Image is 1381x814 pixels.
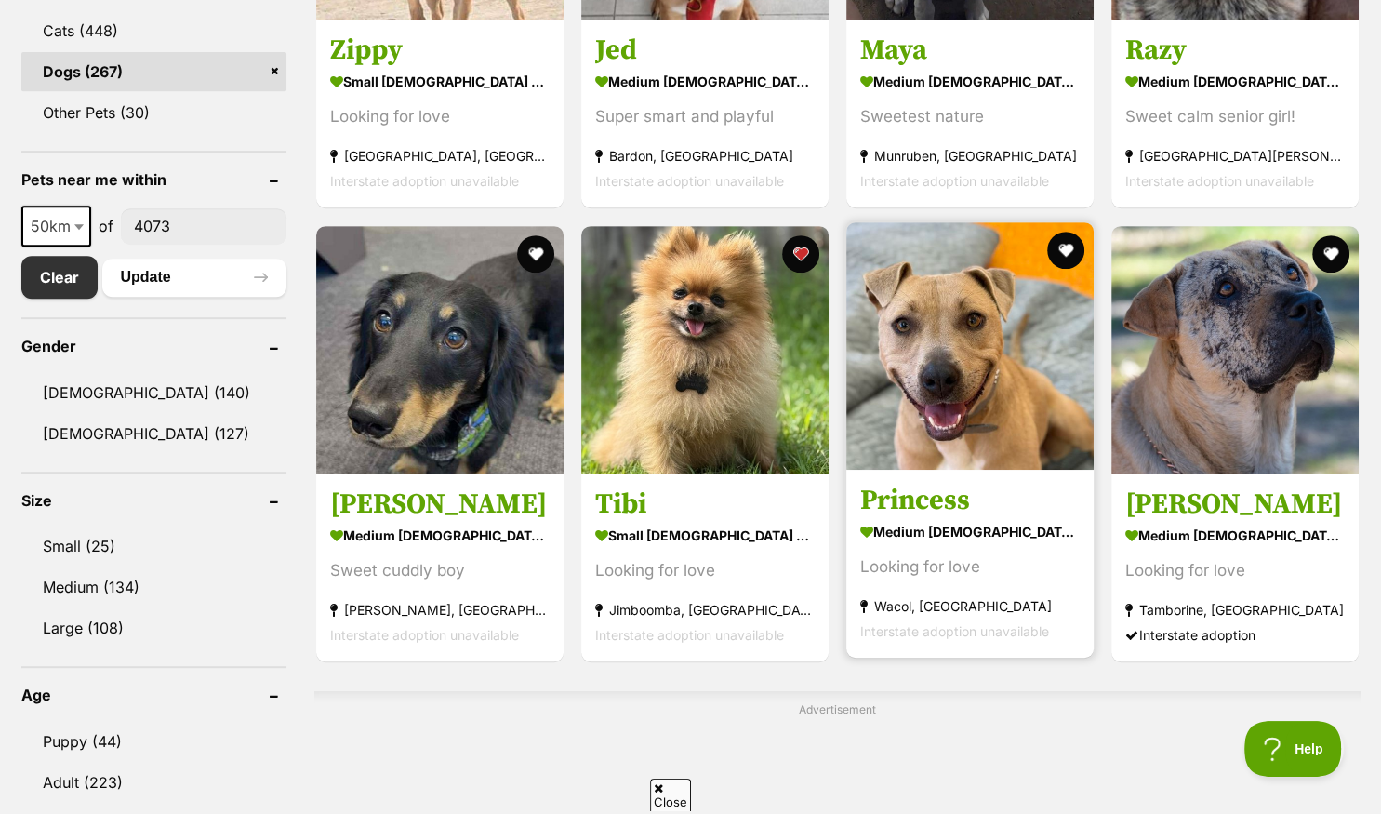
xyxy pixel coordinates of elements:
[330,558,550,583] div: Sweet cuddly boy
[1125,144,1345,169] strong: [GEOGRAPHIC_DATA][PERSON_NAME], [GEOGRAPHIC_DATA]
[860,594,1080,619] strong: Wacol, [GEOGRAPHIC_DATA]
[1047,232,1084,269] button: favourite
[595,487,815,522] h3: Tibi
[595,627,784,643] span: Interstate adoption unavailable
[330,174,519,190] span: Interstate adoption unavailable
[21,608,286,647] a: Large (108)
[581,226,829,474] img: Tibi - Pomeranian Dog
[595,69,815,96] strong: medium [DEMOGRAPHIC_DATA] Dog
[21,687,286,703] header: Age
[595,144,815,169] strong: Bardon, [GEOGRAPHIC_DATA]
[330,105,550,130] div: Looking for love
[595,33,815,69] h3: Jed
[860,174,1049,190] span: Interstate adoption unavailable
[1125,69,1345,96] strong: medium [DEMOGRAPHIC_DATA] Dog
[1111,20,1359,208] a: Razy medium [DEMOGRAPHIC_DATA] Dog Sweet calm senior girl! [GEOGRAPHIC_DATA][PERSON_NAME], [GEOGR...
[21,722,286,761] a: Puppy (44)
[1125,105,1345,130] div: Sweet calm senior girl!
[581,20,829,208] a: Jed medium [DEMOGRAPHIC_DATA] Dog Super smart and playful Bardon, [GEOGRAPHIC_DATA] Interstate ad...
[1125,522,1345,549] strong: medium [DEMOGRAPHIC_DATA] Dog
[1111,473,1359,661] a: [PERSON_NAME] medium [DEMOGRAPHIC_DATA] Dog Looking for love Tamborine, [GEOGRAPHIC_DATA] Interst...
[860,483,1080,518] h3: Princess
[846,20,1094,208] a: Maya medium [DEMOGRAPHIC_DATA] Dog Sweetest nature Munruben, [GEOGRAPHIC_DATA] Interstate adoptio...
[581,473,829,661] a: Tibi small [DEMOGRAPHIC_DATA] Dog Looking for love Jimboomba, [GEOGRAPHIC_DATA] Interstate adopti...
[21,414,286,453] a: [DEMOGRAPHIC_DATA] (127)
[1244,721,1344,777] iframe: Help Scout Beacon - Open
[316,473,564,661] a: [PERSON_NAME] medium [DEMOGRAPHIC_DATA] Dog Sweet cuddly boy [PERSON_NAME], [GEOGRAPHIC_DATA] Int...
[1125,174,1314,190] span: Interstate adoption unavailable
[860,33,1080,69] h3: Maya
[316,226,564,474] img: Archie - Dachshund Dog
[1125,487,1345,522] h3: [PERSON_NAME]
[860,518,1080,545] strong: medium [DEMOGRAPHIC_DATA] Dog
[330,69,550,96] strong: small [DEMOGRAPHIC_DATA] Dog
[860,105,1080,130] div: Sweetest nature
[1125,33,1345,69] h3: Razy
[782,235,819,273] button: favourite
[21,206,91,247] span: 50km
[121,208,286,244] input: postcode
[1111,226,1359,474] img: Keisha - Shar Pei Dog
[860,144,1080,169] strong: Munruben, [GEOGRAPHIC_DATA]
[330,487,550,522] h3: [PERSON_NAME]
[21,763,286,802] a: Adult (223)
[1312,235,1349,273] button: favourite
[860,623,1049,639] span: Interstate adoption unavailable
[650,779,691,811] span: Close
[860,69,1080,96] strong: medium [DEMOGRAPHIC_DATA] Dog
[330,522,550,549] strong: medium [DEMOGRAPHIC_DATA] Dog
[595,522,815,549] strong: small [DEMOGRAPHIC_DATA] Dog
[330,597,550,622] strong: [PERSON_NAME], [GEOGRAPHIC_DATA]
[23,213,89,239] span: 50km
[21,171,286,188] header: Pets near me within
[595,597,815,622] strong: Jimboomba, [GEOGRAPHIC_DATA]
[1125,622,1345,647] div: Interstate adoption
[330,144,550,169] strong: [GEOGRAPHIC_DATA], [GEOGRAPHIC_DATA]
[21,11,286,50] a: Cats (448)
[21,567,286,607] a: Medium (134)
[330,33,550,69] h3: Zippy
[1125,558,1345,583] div: Looking for love
[21,492,286,509] header: Size
[846,469,1094,658] a: Princess medium [DEMOGRAPHIC_DATA] Dog Looking for love Wacol, [GEOGRAPHIC_DATA] Interstate adopt...
[517,235,554,273] button: favourite
[316,20,564,208] a: Zippy small [DEMOGRAPHIC_DATA] Dog Looking for love [GEOGRAPHIC_DATA], [GEOGRAPHIC_DATA] Intersta...
[595,558,815,583] div: Looking for love
[21,338,286,354] header: Gender
[595,105,815,130] div: Super smart and playful
[21,52,286,91] a: Dogs (267)
[21,527,286,566] a: Small (25)
[846,222,1094,470] img: Princess - American Staffordshire Bull Terrier Dog
[21,256,98,299] a: Clear
[102,259,286,296] button: Update
[860,554,1080,580] div: Looking for love
[99,215,113,237] span: of
[595,174,784,190] span: Interstate adoption unavailable
[21,373,286,412] a: [DEMOGRAPHIC_DATA] (140)
[21,93,286,132] a: Other Pets (30)
[330,627,519,643] span: Interstate adoption unavailable
[1125,597,1345,622] strong: Tamborine, [GEOGRAPHIC_DATA]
